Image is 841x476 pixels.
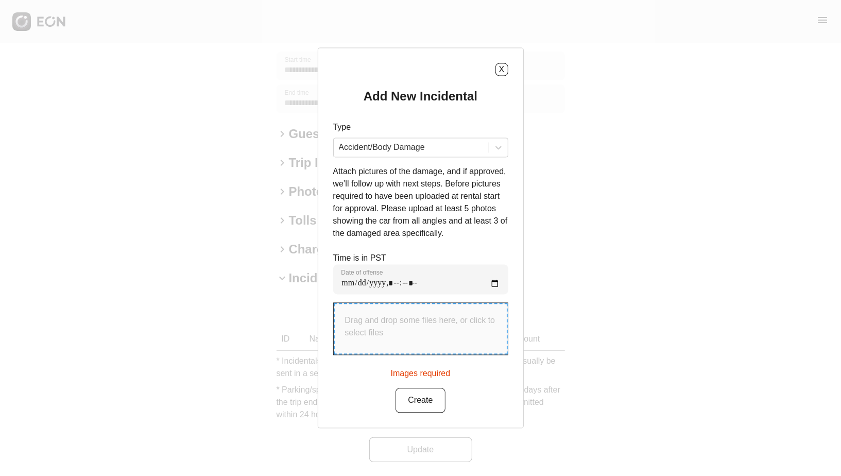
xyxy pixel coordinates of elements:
[333,166,508,240] p: Attach pictures of the damage, and if approved, we’ll follow up with next steps. Before pictures ...
[495,63,508,76] button: X
[391,364,451,380] div: Images required
[364,89,477,105] h2: Add New Incidental
[341,269,383,277] label: Date of offense
[333,252,508,295] div: Time is in PST
[396,388,445,413] button: Create
[333,122,508,134] p: Type
[345,315,496,339] p: Drag and drop some files here, or click to select files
